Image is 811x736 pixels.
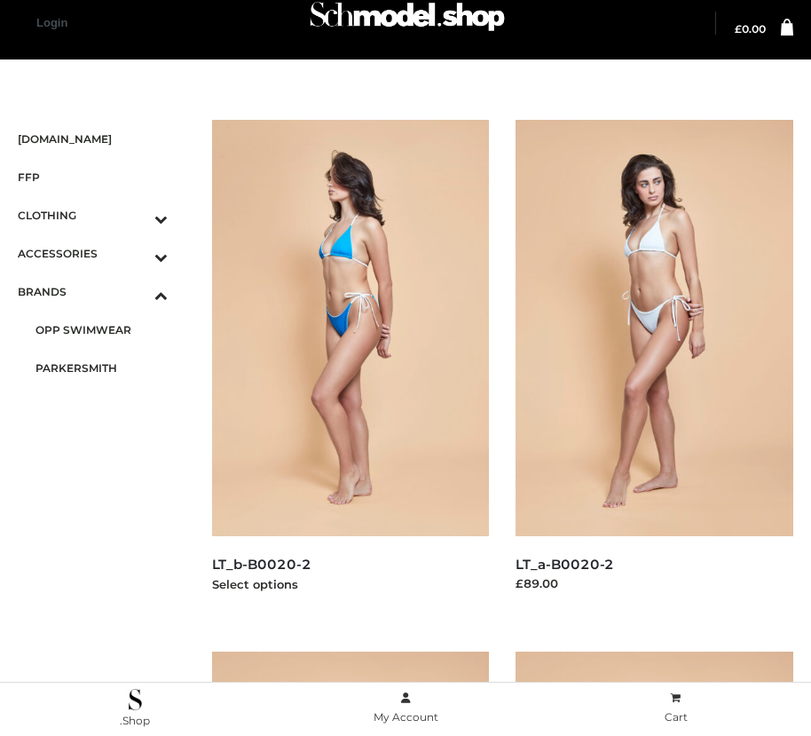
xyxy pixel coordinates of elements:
[271,688,541,728] a: My Account
[106,196,168,234] button: Toggle Submenu
[18,281,168,302] span: BRANDS
[36,16,67,29] a: Login
[18,167,168,187] span: FFP
[106,273,168,311] button: Toggle Submenu
[516,574,793,592] div: £89.00
[735,22,766,36] bdi: 0.00
[540,688,811,728] a: Cart
[18,120,168,158] a: [DOMAIN_NAME]
[35,349,168,387] a: PARKERSMITH
[129,689,142,710] img: .Shop
[120,714,150,727] span: .Shop
[18,234,168,273] a: ACCESSORIESToggle Submenu
[18,158,168,196] a: FFP
[18,129,168,149] span: [DOMAIN_NAME]
[18,273,168,311] a: BRANDSToggle Submenu
[35,311,168,349] a: OPP SWIMWEAR
[516,556,614,573] a: LT_a-B0020-2
[212,556,311,573] a: LT_b-B0020-2
[18,196,168,234] a: CLOTHINGToggle Submenu
[212,577,298,591] a: Select options
[665,710,688,724] span: Cart
[735,22,742,36] span: £
[18,243,168,264] span: ACCESSORIES
[18,205,168,226] span: CLOTHING
[106,234,168,273] button: Toggle Submenu
[35,358,168,378] span: PARKERSMITH
[35,320,168,340] span: OPP SWIMWEAR
[374,710,438,724] span: My Account
[735,24,766,35] a: £0.00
